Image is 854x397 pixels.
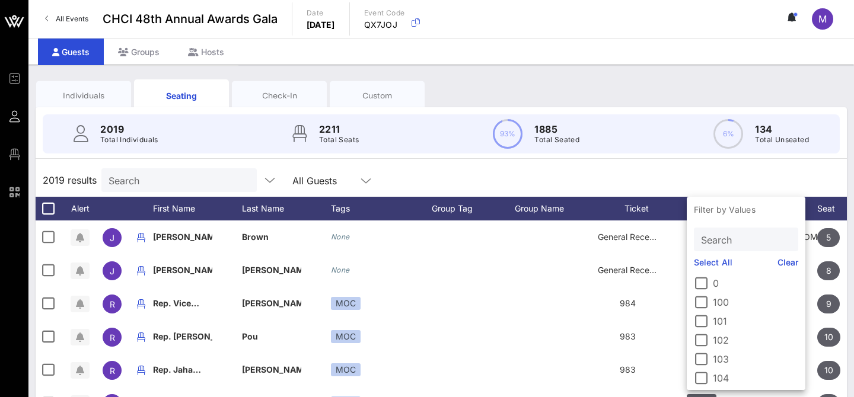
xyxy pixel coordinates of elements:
[364,7,405,19] p: Event Code
[515,197,598,220] div: Group Name
[713,353,798,365] label: 103
[292,175,337,186] div: All Guests
[104,39,174,65] div: Groups
[153,254,212,287] p: [PERSON_NAME]
[110,266,114,276] span: J
[153,353,212,386] p: Rep. Jaha…
[241,90,318,101] div: Check-In
[153,220,212,254] p: [PERSON_NAME]
[824,328,833,347] span: 10
[153,287,212,320] p: Rep. Vice…
[331,265,350,274] i: None
[818,13,827,25] span: m
[103,10,278,28] span: CHCI 48th Annual Awards Gala
[174,39,238,65] div: Hosts
[713,372,798,384] label: 104
[598,197,687,220] div: Ticket
[339,90,416,101] div: Custom
[713,334,798,346] label: 102
[694,256,732,269] a: Select All
[777,256,799,269] a: Clear
[110,332,115,342] span: R
[331,297,361,310] div: MOC
[620,298,636,308] span: 984
[110,233,114,243] span: J
[307,7,335,19] p: Date
[38,39,104,65] div: Guests
[826,261,831,280] span: 8
[43,173,97,187] span: 2019 results
[65,197,95,220] div: Alert
[534,122,579,136] p: 1885
[100,122,158,136] p: 2019
[713,277,798,289] label: 0
[826,294,831,313] span: 9
[331,197,432,220] div: Tags
[319,134,359,146] p: Total Seats
[307,19,335,31] p: [DATE]
[242,320,301,353] p: Pou
[331,330,361,343] div: MOC
[56,14,88,23] span: All Events
[755,134,809,146] p: Total Unseated
[110,366,115,376] span: R
[143,89,220,102] div: Seating
[242,197,331,220] div: Last Name
[242,353,301,386] p: [PERSON_NAME]
[432,197,515,220] div: Group Tag
[755,122,809,136] p: 134
[242,220,301,254] p: Brown
[620,331,636,341] span: 983
[812,8,833,30] div: m
[598,265,669,275] span: General Reception
[331,232,350,241] i: None
[687,197,746,220] div: Table
[38,9,95,28] a: All Events
[319,122,359,136] p: 2211
[331,363,361,376] div: MOC
[687,197,805,223] p: Filter by Values
[598,232,669,242] span: General Reception
[100,134,158,146] p: Total Individuals
[824,361,833,380] span: 10
[534,134,579,146] p: Total Seated
[45,90,122,101] div: Individuals
[242,287,301,320] p: [PERSON_NAME]
[713,315,798,327] label: 101
[153,197,242,220] div: First Name
[713,296,798,308] label: 100
[826,228,831,247] span: 5
[364,19,405,31] p: QX7JOJ
[110,299,115,309] span: R
[242,254,301,287] p: [PERSON_NAME]
[620,364,636,374] span: 983
[285,168,380,192] div: All Guests
[153,320,212,353] p: Rep. [PERSON_NAME]…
